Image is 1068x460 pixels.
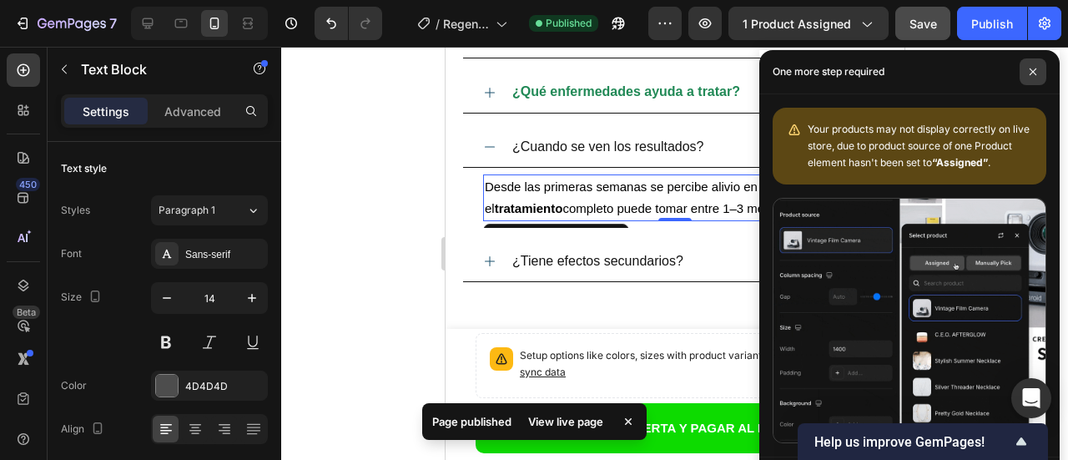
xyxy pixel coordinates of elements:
[773,63,884,80] p: One more step required
[432,413,511,430] p: Page published
[83,103,129,120] p: Settings
[436,15,440,33] span: /
[61,203,90,218] div: Styles
[814,434,1011,450] span: Help us improve GemPages!
[61,418,108,441] div: Align
[109,13,117,33] p: 7
[61,286,105,309] div: Size
[1011,378,1051,418] div: Open Intercom Messenger
[7,7,124,40] button: 7
[808,123,1030,169] span: Your products may not display correctly on live store, due to product source of one Product eleme...
[61,161,107,176] div: Text style
[743,15,851,33] span: 1 product assigned
[443,15,489,33] span: Regenerador Celular Ocular
[932,156,988,169] b: “Assigned”
[185,379,264,394] div: 4D4D4D
[164,103,221,120] p: Advanced
[185,247,264,262] div: Sans-serif
[971,15,1013,33] div: Publish
[81,59,223,79] p: Text Block
[728,7,889,40] button: 1 product assigned
[159,203,215,218] span: Paragraph 1
[61,246,82,261] div: Font
[151,195,268,225] button: Paragraph 1
[16,178,40,191] div: 450
[546,16,592,31] span: Published
[909,17,937,31] span: Save
[446,47,904,460] iframe: Design area
[61,378,87,393] div: Color
[814,432,1031,452] button: Show survey - Help us improve GemPages!
[957,7,1027,40] button: Publish
[315,7,382,40] div: Undo/Redo
[13,306,40,319] div: Beta
[895,7,950,40] button: Save
[518,410,613,433] div: View live page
